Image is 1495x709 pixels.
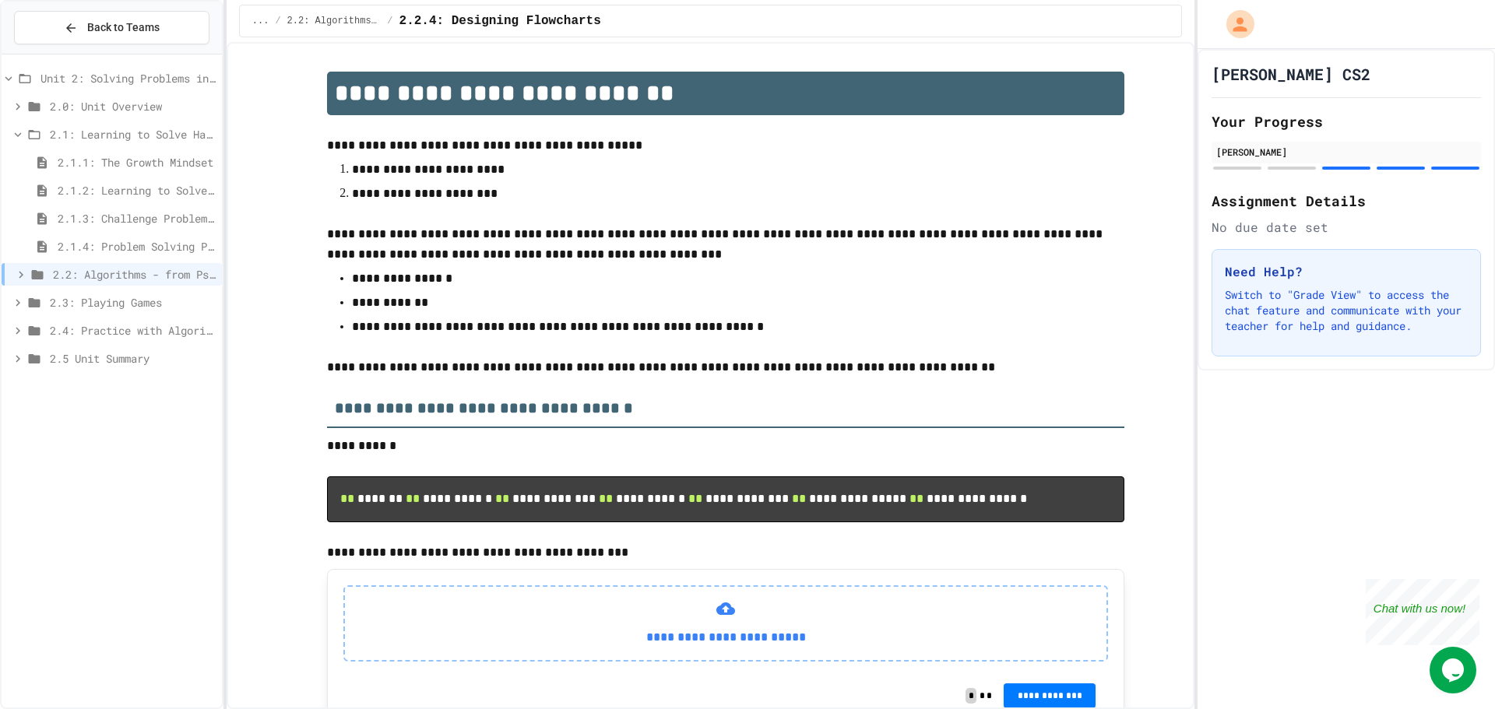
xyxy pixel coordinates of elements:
[58,210,216,226] span: 2.1.3: Challenge Problem - The Bridge
[1212,111,1481,132] h2: Your Progress
[387,15,392,27] span: /
[40,70,216,86] span: Unit 2: Solving Problems in Computer Science
[399,12,601,30] span: 2.2.4: Designing Flowcharts
[1216,145,1476,159] div: [PERSON_NAME]
[50,322,216,339] span: 2.4: Practice with Algorithms
[58,182,216,198] span: 2.1.2: Learning to Solve Hard Problems
[58,154,216,170] span: 2.1.1: The Growth Mindset
[50,98,216,114] span: 2.0: Unit Overview
[50,294,216,311] span: 2.3: Playing Games
[287,15,382,27] span: 2.2: Algorithms - from Pseudocode to Flowcharts
[1212,190,1481,212] h2: Assignment Details
[1210,6,1258,42] div: My Account
[87,19,160,36] span: Back to Teams
[1225,287,1468,334] p: Switch to "Grade View" to access the chat feature and communicate with your teacher for help and ...
[1430,647,1479,693] iframe: chat widget
[1366,579,1479,645] iframe: chat widget
[275,15,280,27] span: /
[1212,63,1370,85] h1: [PERSON_NAME] CS2
[1225,262,1468,281] h3: Need Help?
[14,11,209,44] button: Back to Teams
[50,126,216,142] span: 2.1: Learning to Solve Hard Problems
[50,350,216,367] span: 2.5 Unit Summary
[58,238,216,254] span: 2.1.4: Problem Solving Practice
[53,266,216,283] span: 2.2: Algorithms - from Pseudocode to Flowcharts
[252,15,269,27] span: ...
[1212,218,1481,237] div: No due date set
